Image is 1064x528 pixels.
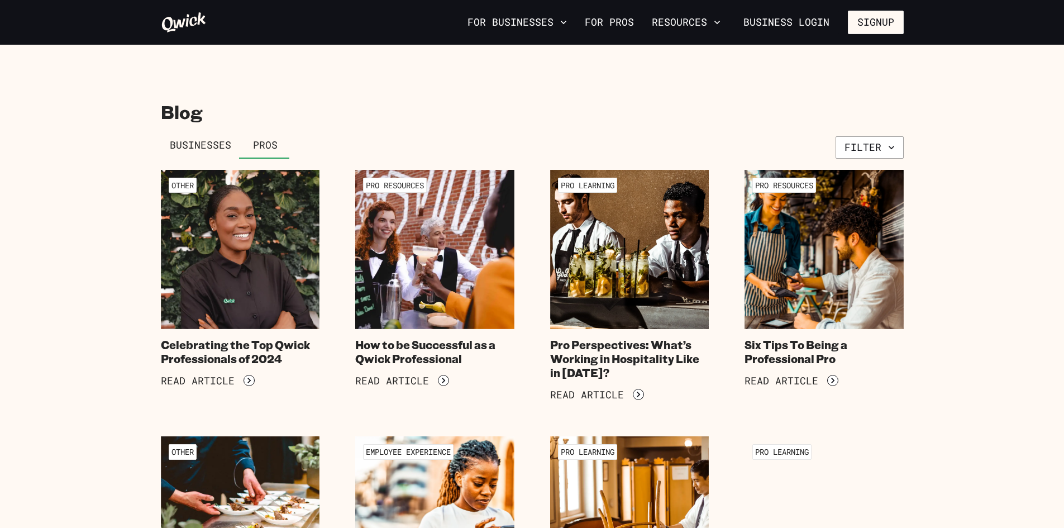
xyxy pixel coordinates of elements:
[161,338,320,366] h4: Celebrating the Top Qwick Professionals of 2024
[550,170,709,401] a: Pro LearningPro Perspectives: What’s Working in Hospitality Like in [DATE]?Read Article
[161,170,320,401] a: OtherCelebrating the Top Qwick Professionals of 2024Read Article
[558,444,617,459] span: Pro Learning
[745,170,904,329] img: Six Tips To Being a Professional Pro
[169,178,197,193] span: Other
[363,178,427,193] span: Pro Resources
[745,375,818,387] span: Read Article
[161,170,320,329] img: Celebrating the Top Qwick Professionals of 2024
[170,139,231,151] span: Businesses
[848,11,904,34] button: Signup
[734,11,839,34] a: Business Login
[647,13,725,32] button: Resources
[355,170,514,329] img: How to be Successful as a Qwick Professional
[836,136,904,159] button: Filter
[161,101,904,123] h2: Blog
[745,338,904,366] h4: Six Tips To Being a Professional Pro
[550,338,709,380] h4: Pro Perspectives: What’s Working in Hospitality Like in [DATE]?
[161,375,235,387] span: Read Article
[550,170,709,329] img: Pro Perspectives: What’s Working in Hospitality Like in 2024?
[752,444,812,459] span: Pro Learning
[253,139,278,151] span: Pros
[169,444,197,459] span: Other
[580,13,638,32] a: For Pros
[550,389,624,401] span: Read Article
[355,375,429,387] span: Read Article
[363,444,454,459] span: Employee Experience
[355,170,514,401] a: Pro ResourcesHow to be Successful as a Qwick ProfessionalRead Article
[355,338,514,366] h4: How to be Successful as a Qwick Professional
[463,13,571,32] button: For Businesses
[745,170,904,401] a: Pro ResourcesSix Tips To Being a Professional ProRead Article
[752,178,816,193] span: Pro Resources
[558,178,617,193] span: Pro Learning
